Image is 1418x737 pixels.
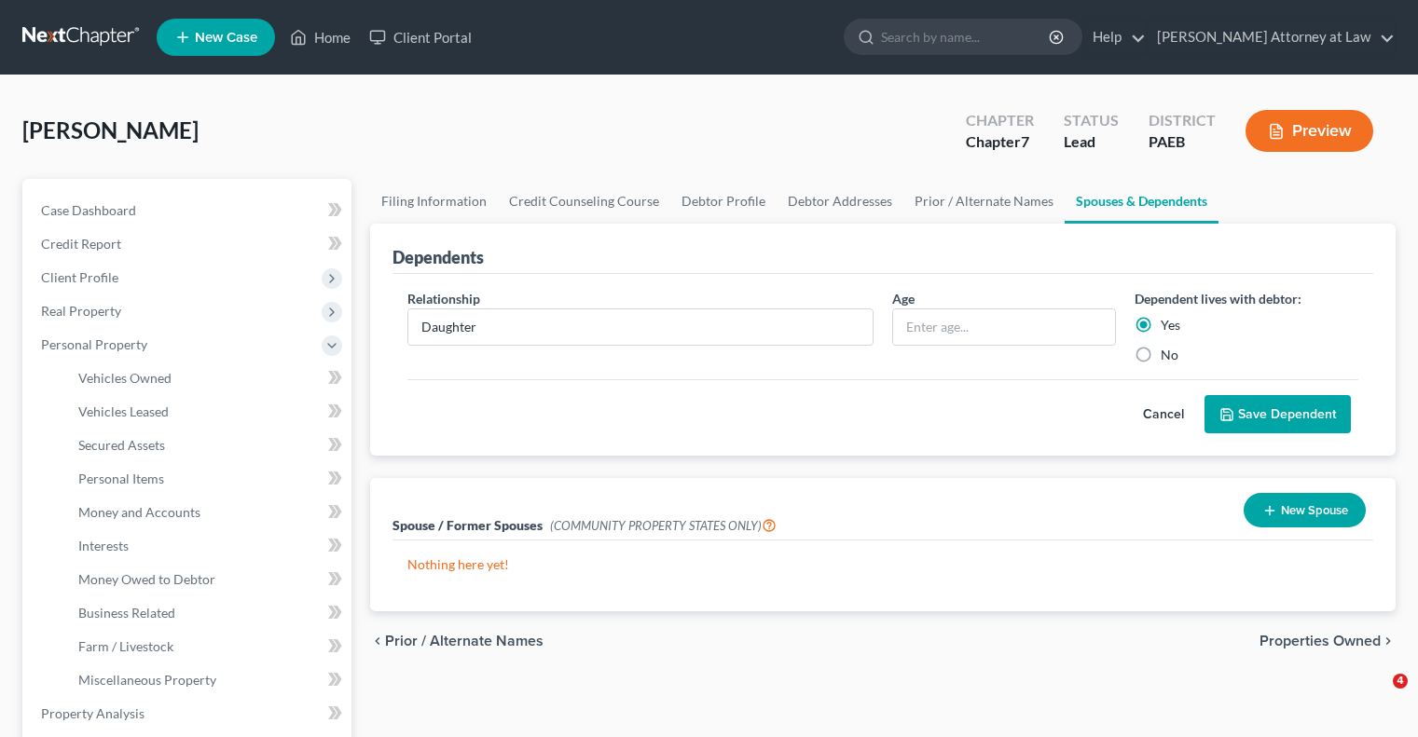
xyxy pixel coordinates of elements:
[63,663,351,697] a: Miscellaneous Property
[1161,316,1180,334] label: Yes
[63,496,351,529] a: Money and Accounts
[78,471,164,486] span: Personal Items
[1149,110,1216,131] div: District
[893,309,1115,345] input: Enter age...
[498,179,670,224] a: Credit Counseling Course
[1161,346,1178,364] label: No
[78,571,215,587] span: Money Owed to Debtor
[360,20,481,54] a: Client Portal
[550,518,777,533] span: (COMMUNITY PROPERTY STATES ONLY)
[41,236,121,252] span: Credit Report
[63,429,351,462] a: Secured Assets
[1381,634,1396,648] i: chevron_right
[1205,395,1351,434] button: Save Dependent
[1083,20,1146,54] a: Help
[41,705,145,721] span: Property Analysis
[63,529,351,563] a: Interests
[1135,289,1301,308] label: Dependent lives with debtor:
[966,110,1034,131] div: Chapter
[370,634,544,648] button: chevron_left Prior / Alternate Names
[408,309,873,345] input: Enter relationship...
[1393,674,1408,689] span: 4
[78,403,169,419] span: Vehicles Leased
[1064,131,1119,153] div: Lead
[26,194,351,227] a: Case Dashboard
[63,630,351,663] a: Farm / Livestock
[63,362,351,395] a: Vehicles Owned
[22,116,199,143] span: [PERSON_NAME]
[1122,396,1205,433] button: Cancel
[26,697,351,730] a: Property Analysis
[63,462,351,496] a: Personal Items
[1260,634,1381,648] span: Properties Owned
[78,437,165,453] span: Secured Assets
[1244,493,1366,527] button: New Spouse
[1355,674,1399,718] iframe: Intercom live chat
[407,291,480,307] span: Relationship
[78,638,173,654] span: Farm / Livestock
[385,634,544,648] span: Prior / Alternate Names
[892,289,915,308] label: Age
[1149,131,1216,153] div: PAEB
[370,634,385,648] i: chevron_left
[63,563,351,596] a: Money Owed to Debtor
[1021,132,1029,150] span: 7
[26,227,351,261] a: Credit Report
[41,202,136,218] span: Case Dashboard
[392,517,543,533] span: Spouse / Former Spouses
[1064,110,1119,131] div: Status
[1260,634,1396,648] button: Properties Owned chevron_right
[63,395,351,429] a: Vehicles Leased
[63,596,351,630] a: Business Related
[78,370,172,386] span: Vehicles Owned
[670,179,777,224] a: Debtor Profile
[966,131,1034,153] div: Chapter
[78,504,200,520] span: Money and Accounts
[903,179,1065,224] a: Prior / Alternate Names
[195,31,257,45] span: New Case
[370,179,498,224] a: Filing Information
[78,672,216,688] span: Miscellaneous Property
[41,269,118,285] span: Client Profile
[881,20,1052,54] input: Search by name...
[392,246,484,268] div: Dependents
[1065,179,1218,224] a: Spouses & Dependents
[777,179,903,224] a: Debtor Addresses
[281,20,360,54] a: Home
[407,555,1358,574] p: Nothing here yet!
[41,303,121,319] span: Real Property
[41,336,147,352] span: Personal Property
[78,538,129,553] span: Interests
[1148,20,1395,54] a: [PERSON_NAME] Attorney at Law
[1246,110,1373,152] button: Preview
[78,605,175,621] span: Business Related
